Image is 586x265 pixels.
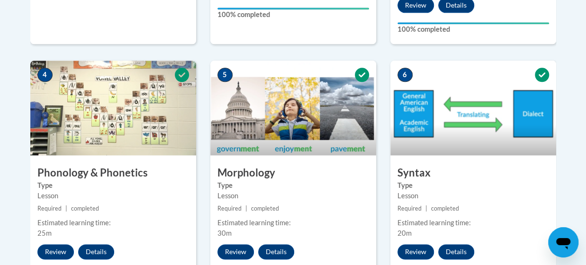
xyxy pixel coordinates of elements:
[245,205,247,212] span: |
[210,61,376,155] img: Course Image
[37,218,189,228] div: Estimated learning time:
[37,205,62,212] span: Required
[217,68,233,82] span: 5
[217,229,232,237] span: 30m
[397,180,549,191] label: Type
[425,205,427,212] span: |
[37,68,53,82] span: 4
[37,244,74,259] button: Review
[37,191,189,201] div: Lesson
[438,244,474,259] button: Details
[397,191,549,201] div: Lesson
[397,205,422,212] span: Required
[217,191,369,201] div: Lesson
[217,9,369,20] label: 100% completed
[397,68,413,82] span: 6
[71,205,99,212] span: completed
[217,8,369,9] div: Your progress
[397,22,549,24] div: Your progress
[548,227,578,257] iframe: Button to launch messaging window
[65,205,67,212] span: |
[30,61,196,155] img: Course Image
[397,244,434,259] button: Review
[217,244,254,259] button: Review
[217,218,369,228] div: Estimated learning time:
[397,229,412,237] span: 20m
[431,205,459,212] span: completed
[210,166,376,180] h3: Morphology
[217,205,242,212] span: Required
[251,205,279,212] span: completed
[397,218,549,228] div: Estimated learning time:
[390,61,556,155] img: Course Image
[390,166,556,180] h3: Syntax
[37,229,52,237] span: 25m
[30,166,196,180] h3: Phonology & Phonetics
[258,244,294,259] button: Details
[397,24,549,35] label: 100% completed
[78,244,114,259] button: Details
[37,180,189,191] label: Type
[217,180,369,191] label: Type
